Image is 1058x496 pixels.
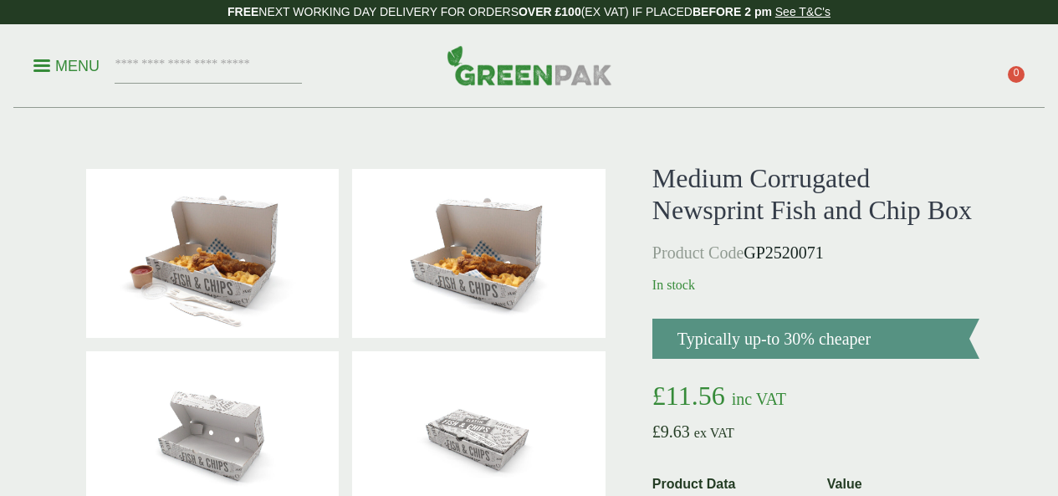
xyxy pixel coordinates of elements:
[447,45,612,85] img: GreenPak Supplies
[519,5,581,18] strong: OVER £100
[352,169,606,338] img: Medium Corrugated Newsprint Fish & Chips Box With Food
[693,5,772,18] strong: BEFORE 2 pm
[652,422,690,441] bdi: 9.63
[1008,66,1025,83] span: 0
[652,275,979,295] p: In stock
[652,422,661,441] span: £
[694,426,734,440] span: ex VAT
[652,243,744,262] span: Product Code
[33,56,100,73] a: Menu
[652,381,666,411] span: £
[652,381,725,411] bdi: 11.56
[732,390,786,408] span: inc VAT
[227,5,258,18] strong: FREE
[775,5,831,18] a: See T&C's
[33,56,100,76] p: Menu
[652,162,979,227] h1: Medium Corrugated Newsprint Fish and Chip Box
[86,169,340,338] img: Medium Corrugated Newsprint Fish & Chips Box With Food Variant 2
[652,240,979,265] p: GP2520071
